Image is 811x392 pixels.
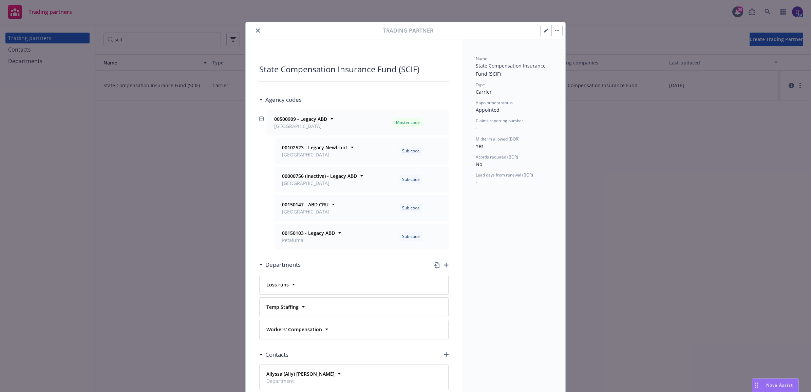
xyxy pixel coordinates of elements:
span: No [476,161,482,167]
span: Master code [396,119,420,126]
span: Appointed [476,107,499,113]
strong: Allyssa (Ally) [PERSON_NAME] [266,371,335,377]
div: Drag to move [752,379,761,392]
span: - [476,125,477,131]
h3: Departments [265,260,301,269]
span: Sub-code [402,148,420,154]
strong: 00500909 - Legacy ABD [274,116,327,122]
span: Carrier [476,89,492,95]
h3: Agency codes [265,95,302,104]
span: Petaluma [282,237,335,244]
div: Contacts [259,350,288,359]
span: Department [266,377,335,385]
strong: Workers' Compensation [266,326,322,333]
button: Nova Assist [752,378,799,392]
span: Trading partner [383,26,433,35]
strong: Temp Staffing [266,304,299,310]
span: Acords required (BOR) [476,154,518,160]
strong: 00000756 (Inactive) - Legacy ABD [282,173,357,179]
span: [GEOGRAPHIC_DATA] [274,123,327,130]
strong: 00150147 - ABD CRU [282,201,328,208]
strong: 00150103 - Legacy ABD [282,230,335,236]
span: [GEOGRAPHIC_DATA] [282,180,357,187]
h3: Contacts [265,350,288,359]
span: Sub-code [402,234,420,240]
div: Departments [259,260,301,269]
strong: 00102523 - Legacy Newfront [282,144,347,151]
strong: Loss runs [266,281,289,288]
span: State Compensation Insurance Fund (SCIF) [476,62,547,77]
span: Sub-code [402,176,420,183]
div: Agency codes [259,95,302,104]
span: Nova Assist [766,382,793,388]
span: Yes [476,143,484,149]
span: [GEOGRAPHIC_DATA] [282,208,329,215]
span: - [476,179,477,185]
span: Sub-code [402,205,420,211]
span: Midterm allowed (BOR) [476,136,520,142]
span: Type [476,82,485,88]
span: Claims reporting number [476,118,523,124]
span: Appointment status [476,100,513,106]
button: close [254,26,262,35]
div: State Compensation Insurance Fund (SCIF) [259,64,449,75]
span: [GEOGRAPHIC_DATA] [282,151,347,158]
span: Lead days from renewal (BOR) [476,172,533,178]
span: Name [476,56,487,61]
